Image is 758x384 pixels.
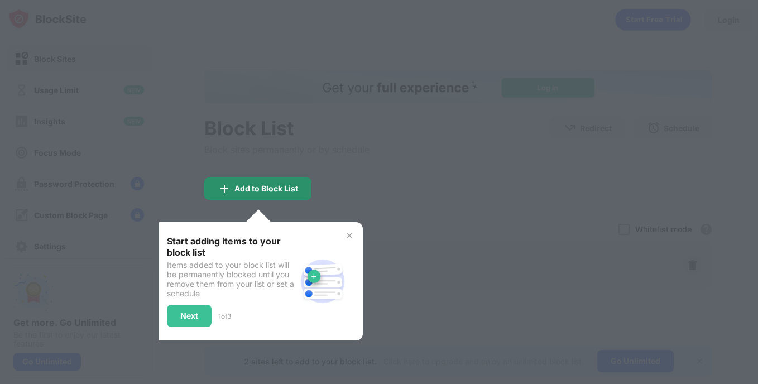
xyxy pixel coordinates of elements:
[296,255,349,308] img: block-site.svg
[180,311,198,320] div: Next
[218,312,231,320] div: 1 of 3
[234,184,298,193] div: Add to Block List
[167,260,296,298] div: Items added to your block list will be permanently blocked until you remove them from your list o...
[167,236,296,258] div: Start adding items to your block list
[345,231,354,240] img: x-button.svg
